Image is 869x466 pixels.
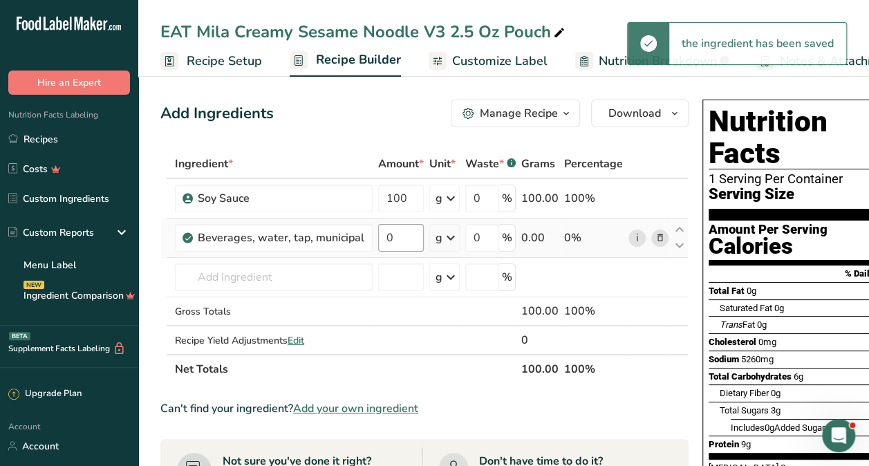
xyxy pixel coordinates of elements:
[8,71,130,95] button: Hire an Expert
[198,190,364,207] div: Soy Sauce
[521,332,559,348] div: 0
[709,186,794,203] span: Serving Size
[564,190,623,207] div: 100%
[465,156,516,172] div: Waste
[608,105,661,122] span: Download
[521,190,559,207] div: 100.00
[8,225,94,240] div: Custom Reports
[9,332,30,340] div: BETA
[794,371,803,382] span: 6g
[8,387,82,401] div: Upgrade Plan
[771,388,781,398] span: 0g
[521,303,559,319] div: 100.00
[175,304,373,319] div: Gross Totals
[24,281,44,289] div: NEW
[709,286,745,296] span: Total Fat
[429,156,456,172] span: Unit
[720,319,755,330] span: Fat
[451,100,580,127] button: Manage Recipe
[452,52,548,71] span: Customize Label
[747,286,756,296] span: 0g
[518,354,561,383] th: 100.00
[198,230,364,246] div: Beverages, water, tap, municipal
[290,44,401,77] a: Recipe Builder
[628,230,646,247] a: i
[709,354,739,364] span: Sodium
[561,354,626,383] th: 100%
[175,263,373,291] input: Add Ingredient
[436,230,442,246] div: g
[720,319,742,330] i: Trans
[521,156,555,172] span: Grams
[709,223,828,236] div: Amount Per Serving
[720,388,769,398] span: Dietary Fiber
[564,303,623,319] div: 100%
[160,19,568,44] div: EAT Mila Creamy Sesame Noodle V3 2.5 Oz Pouch
[436,269,442,286] div: g
[175,156,233,172] span: Ingredient
[293,400,418,417] span: Add your own ingredient
[765,422,774,433] span: 0g
[160,102,274,125] div: Add Ingredients
[757,319,767,330] span: 0g
[741,354,774,364] span: 5260mg
[175,333,373,348] div: Recipe Yield Adjustments
[564,230,623,246] div: 0%
[720,405,769,416] span: Total Sugars
[731,422,830,433] span: Includes Added Sugars
[591,100,689,127] button: Download
[429,46,548,77] a: Customize Label
[822,419,855,452] iframe: Intercom live chat
[480,105,558,122] div: Manage Recipe
[709,337,756,347] span: Cholesterol
[575,46,729,77] a: Nutrition Breakdown
[187,52,262,71] span: Recipe Setup
[172,354,518,383] th: Net Totals
[758,337,776,347] span: 0mg
[669,23,846,64] div: the ingredient has been saved
[160,46,262,77] a: Recipe Setup
[774,303,784,313] span: 0g
[709,371,792,382] span: Total Carbohydrates
[436,190,442,207] div: g
[564,156,623,172] span: Percentage
[709,236,828,257] div: Calories
[521,230,559,246] div: 0.00
[378,156,424,172] span: Amount
[771,405,781,416] span: 3g
[741,439,751,449] span: 9g
[160,400,689,417] div: Can't find your ingredient?
[599,52,717,71] span: Nutrition Breakdown
[288,334,304,347] span: Edit
[709,439,739,449] span: Protein
[316,50,401,69] span: Recipe Builder
[720,303,772,313] span: Saturated Fat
